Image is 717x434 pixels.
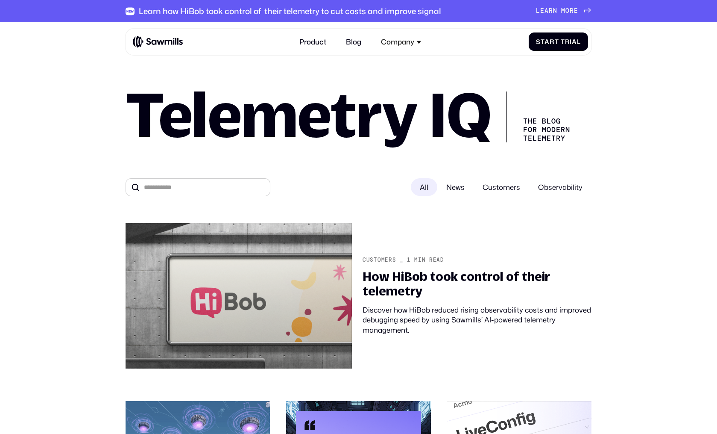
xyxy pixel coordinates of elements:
[119,217,598,375] a: Customers_1min readHow HiBob took control of their telemetryDiscover how HiBob reduced rising obs...
[536,7,591,15] a: Learnmore
[474,178,529,196] span: Customers
[363,269,591,298] div: How HiBob took control of their telemetry
[139,6,441,16] div: Learn how HiBob took control of their telemetry to cut costs and improve signal
[544,38,550,46] span: a
[550,38,555,46] span: r
[414,257,444,263] div: min read
[561,38,565,46] span: T
[555,38,559,46] span: t
[411,178,437,196] div: All
[340,32,366,51] a: Blog
[529,178,591,196] span: Observability
[529,32,588,51] a: StartTrial
[400,257,404,263] div: _
[570,38,572,46] span: i
[536,7,540,15] span: L
[376,32,427,51] div: Company
[544,7,549,15] span: a
[561,7,565,15] span: m
[363,257,396,263] div: Customers
[574,7,578,15] span: e
[565,38,570,46] span: r
[549,7,553,15] span: r
[565,7,570,15] span: o
[553,7,557,15] span: n
[540,7,544,15] span: e
[572,38,577,46] span: a
[294,32,331,51] a: Product
[536,38,541,46] span: S
[577,38,581,46] span: l
[363,305,591,335] div: Discover how HiBob reduced rising observability costs and improved debugging speed by using Sawmi...
[126,85,491,142] h1: Telemetry IQ
[437,178,474,196] span: News
[381,38,414,46] div: Company
[570,7,574,15] span: r
[541,38,545,46] span: t
[506,92,578,143] div: The Blog for Modern telemetry
[126,178,591,196] form: All
[407,257,411,263] div: 1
